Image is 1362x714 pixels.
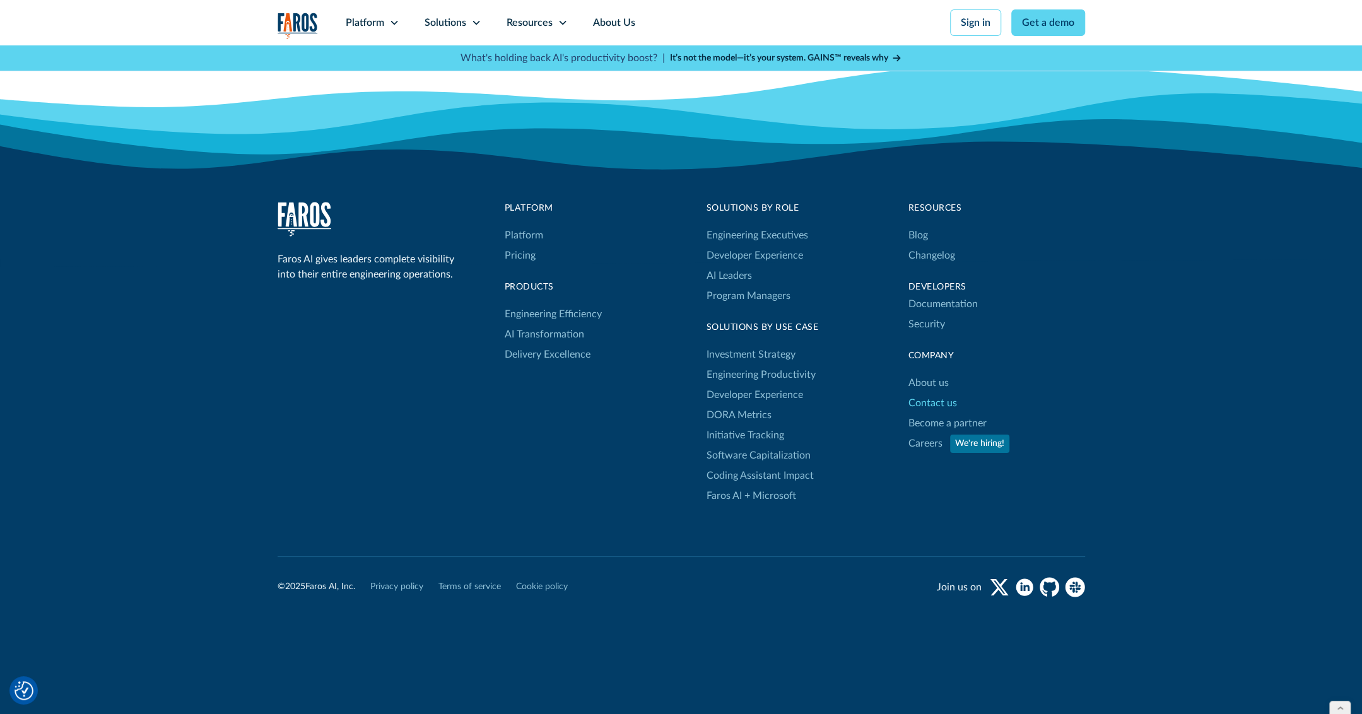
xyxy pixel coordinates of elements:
a: Initiative Tracking [707,425,784,445]
a: Engineering Executives [707,225,808,245]
a: Developer Experience [707,385,803,405]
a: Get a demo [1011,9,1085,36]
img: Logo of the analytics and reporting company Faros. [278,13,318,38]
div: Company [908,349,1085,363]
a: DORA Metrics [707,405,772,425]
div: Solutions By Use Case [707,321,819,334]
a: Security [908,314,945,334]
a: Blog [908,225,928,245]
a: slack community [1065,577,1085,597]
img: Revisit consent button [15,681,33,700]
div: Solutions by Role [707,202,808,215]
a: Faros AI + Microsoft [707,486,796,506]
a: Documentation [908,294,978,314]
div: Platform [346,15,384,30]
a: home [278,13,318,38]
a: AI Leaders [707,266,752,286]
div: Resources [507,15,553,30]
div: © Faros AI, Inc. [278,580,355,594]
a: Program Managers [707,286,808,306]
a: Delivery Excellence [505,344,590,365]
div: We're hiring! [955,437,1004,450]
div: Faros AI gives leaders complete visibility into their entire engineering operations. [278,252,461,282]
div: Solutions [425,15,466,30]
a: Pricing [505,245,536,266]
a: Contact us [908,393,957,413]
div: Developers [908,281,1085,294]
img: Faros Logo White [278,202,331,237]
div: Join us on [937,580,982,595]
a: linkedin [1014,577,1035,597]
a: github [1040,577,1060,597]
div: Platform [505,202,602,215]
a: Engineering Productivity [707,365,816,385]
a: Developer Experience [707,245,803,266]
strong: It’s not the model—it’s your system. GAINS™ reveals why [670,54,888,62]
a: twitter [989,577,1009,597]
a: About us [908,373,949,393]
a: home [278,202,331,237]
span: 2025 [285,582,305,591]
div: products [505,281,602,294]
p: What's holding back AI's productivity boost? | [461,50,665,66]
a: Terms of service [438,580,501,594]
button: Cookie Settings [15,681,33,700]
a: Coding Assistant Impact [707,465,814,486]
a: Become a partner [908,413,987,433]
a: Sign in [950,9,1001,36]
a: AI Transformation [505,324,584,344]
a: Software Capitalization [707,445,811,465]
a: Platform [505,225,543,245]
a: Privacy policy [370,580,423,594]
a: It’s not the model—it’s your system. GAINS™ reveals why [670,52,902,65]
a: Cookie policy [516,580,568,594]
a: Careers [908,433,942,454]
a: Investment Strategy [707,344,795,365]
div: Resources [908,202,1085,215]
a: Engineering Efficiency [505,304,602,324]
a: Changelog [908,245,955,266]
